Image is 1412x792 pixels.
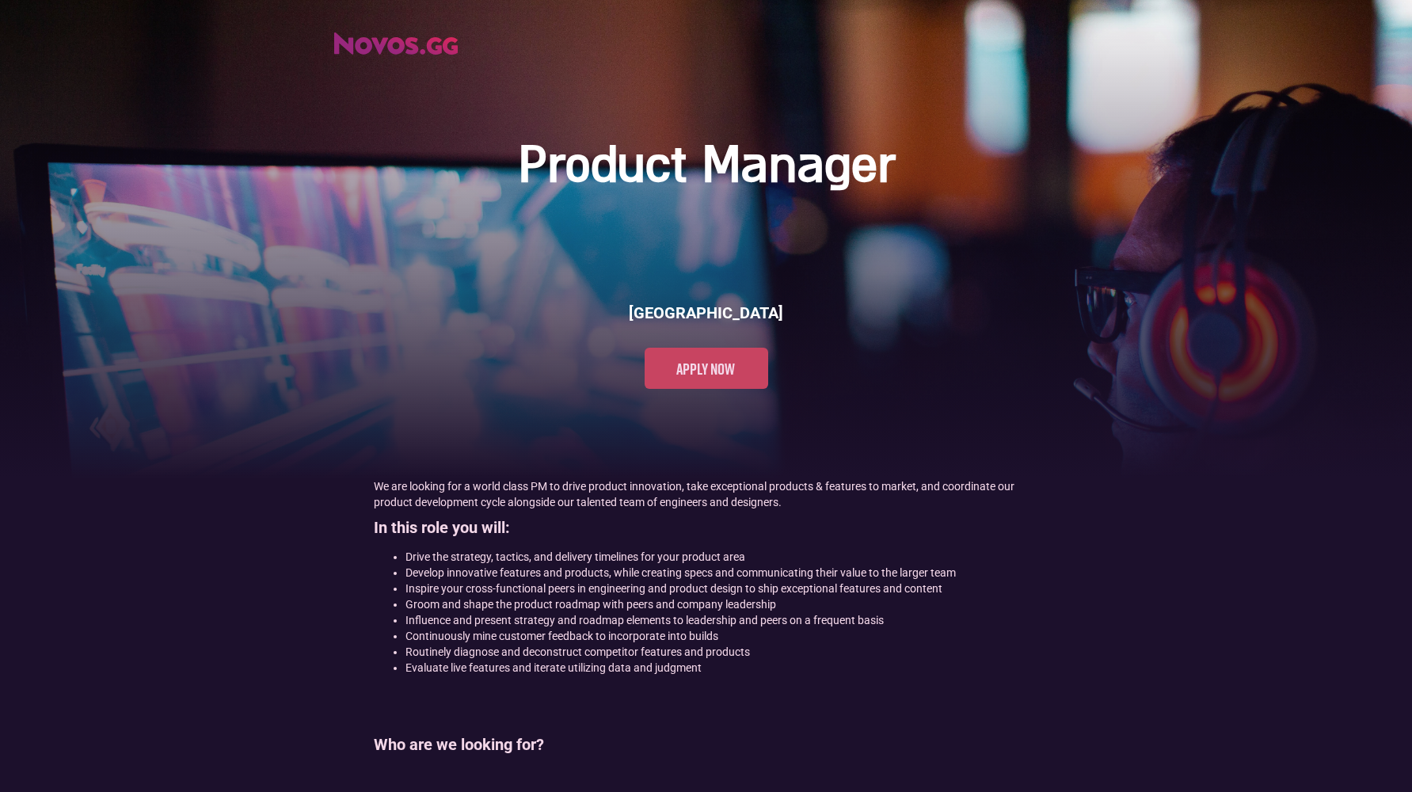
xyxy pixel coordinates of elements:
li: Evaluate live features and iterate utilizing data and judgment [405,660,1039,676]
li: Continuously mine customer feedback to incorporate into builds [405,628,1039,644]
p: ‍ [374,683,1039,699]
li: Drive the strategy, tactics, and delivery timelines for your product area [405,549,1039,565]
p: We are looking for a world class PM to drive product innovation, take exceptional products & feat... [374,478,1039,510]
p: ‍ [374,766,1039,782]
a: Apply now [645,348,768,389]
li: Inspire your cross-functional peers in engineering and product design to ship exceptional feature... [405,581,1039,596]
strong: In this role you will: [374,518,510,537]
h1: Product Manager [518,136,895,199]
h6: [GEOGRAPHIC_DATA] [629,302,783,324]
strong: Who are we looking for? [374,735,544,754]
li: Develop innovative features and products, while creating specs and communicating their value to t... [405,565,1039,581]
li: Groom and shape the product roadmap with peers and company leadership [405,596,1039,612]
li: Routinely diagnose and deconstruct competitor features and products [405,644,1039,660]
li: Influence and present strategy and roadmap elements to leadership and peers on a frequent basis [405,612,1039,628]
